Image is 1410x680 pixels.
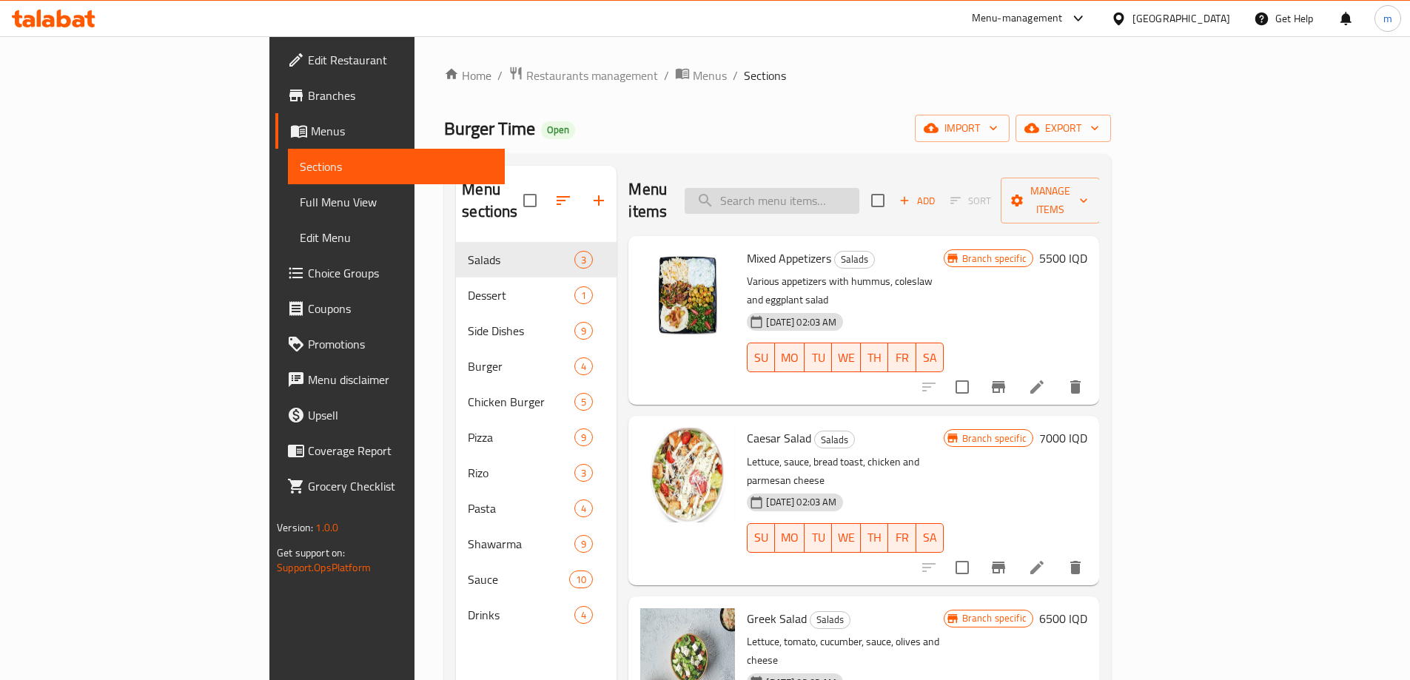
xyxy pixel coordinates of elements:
button: TH [861,343,888,372]
span: Add [897,192,937,209]
span: Promotions [308,335,493,353]
nav: Menu sections [456,236,617,639]
div: Chicken Burger [468,393,574,411]
span: Sections [744,67,786,84]
div: Pasta4 [456,491,617,526]
div: items [569,570,593,588]
div: [GEOGRAPHIC_DATA] [1132,10,1230,27]
div: Menu-management [972,10,1063,27]
nav: breadcrumb [444,66,1111,85]
img: Mixed Appetizers [640,248,735,343]
span: Select to update [947,552,978,583]
span: Menu disclaimer [308,371,493,388]
a: Coupons [275,291,505,326]
div: Salads [814,431,855,448]
span: SA [922,347,938,368]
a: Sections [288,149,505,184]
span: Salads [835,251,874,268]
span: 3 [575,466,592,480]
button: SU [747,523,775,553]
h6: 6500 IQD [1039,608,1087,629]
a: Upsell [275,397,505,433]
button: MO [775,523,805,553]
a: Support.OpsPlatform [277,558,371,577]
span: Branch specific [956,611,1033,625]
button: MO [775,343,805,372]
span: Drinks [468,606,574,624]
div: items [574,357,593,375]
span: [DATE] 02:03 AM [760,495,842,509]
div: Salads [810,611,850,629]
span: Mixed Appetizers [747,247,831,269]
div: Salads3 [456,242,617,277]
span: Sections [300,158,493,175]
span: 9 [575,324,592,338]
span: Salads [815,431,854,448]
a: Restaurants management [508,66,658,85]
a: Choice Groups [275,255,505,291]
a: Promotions [275,326,505,362]
span: MO [781,527,799,548]
a: Menus [275,113,505,149]
a: Edit Menu [288,220,505,255]
a: Branches [275,78,505,113]
span: 4 [575,502,592,516]
span: Salads [468,251,574,269]
div: items [574,606,593,624]
span: Edit Restaurant [308,51,493,69]
span: Select section first [941,189,1001,212]
a: Menu disclaimer [275,362,505,397]
h2: Menu items [628,178,667,223]
span: WE [838,527,855,548]
button: export [1015,115,1111,142]
button: Branch-specific-item [981,550,1016,585]
span: Coupons [308,300,493,317]
span: Menus [311,122,493,140]
span: Caesar Salad [747,427,811,449]
li: / [733,67,738,84]
span: SU [753,347,769,368]
div: items [574,322,593,340]
span: Choice Groups [308,264,493,282]
button: delete [1058,550,1093,585]
span: Branch specific [956,431,1033,445]
a: Coverage Report [275,433,505,468]
input: search [685,188,859,214]
button: FR [888,343,916,372]
button: Manage items [1001,178,1100,223]
div: Rizo3 [456,455,617,491]
span: Branch specific [956,252,1033,266]
span: Branches [308,87,493,104]
span: Select section [862,185,893,216]
span: Pasta [468,499,574,517]
span: SA [922,527,938,548]
button: WE [832,343,861,372]
span: MO [781,347,799,368]
span: 1 [575,289,592,303]
span: FR [894,527,910,548]
div: Sauce10 [456,562,617,597]
span: 1.0.0 [315,518,338,537]
div: Open [541,121,575,139]
button: Add section [581,183,617,218]
span: 9 [575,431,592,445]
div: Burger [468,357,574,375]
span: Version: [277,518,313,537]
button: import [915,115,1010,142]
a: Grocery Checklist [275,468,505,504]
span: Grocery Checklist [308,477,493,495]
span: Manage items [1013,182,1088,219]
span: TU [810,347,826,368]
a: Menus [675,66,727,85]
div: Sauce [468,570,569,588]
span: export [1027,119,1099,138]
span: Restaurants management [526,67,658,84]
span: Select to update [947,371,978,403]
span: WE [838,347,855,368]
a: Full Menu View [288,184,505,220]
img: Caesar Salad [640,428,735,522]
div: Shawarma9 [456,526,617,562]
button: Branch-specific-item [981,369,1016,405]
span: Add item [893,189,941,212]
span: 10 [570,573,592,587]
